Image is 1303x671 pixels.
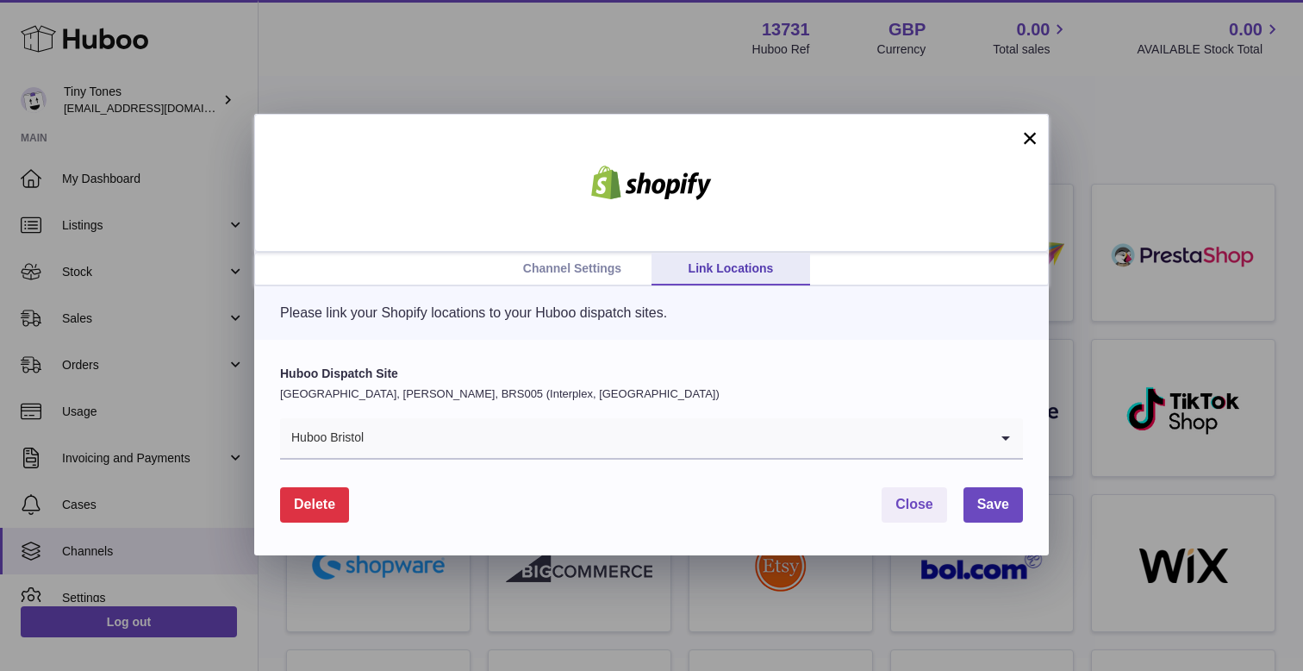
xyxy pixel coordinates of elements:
[1019,128,1040,148] button: ×
[280,418,1023,460] div: Search for option
[882,487,947,523] button: Close
[280,366,1023,382] label: Huboo Dispatch Site
[280,386,1023,402] p: [GEOGRAPHIC_DATA], [PERSON_NAME], BRS005 (Interplex, [GEOGRAPHIC_DATA])
[977,497,1009,511] span: Save
[651,253,810,285] a: Link Locations
[963,487,1023,523] button: Save
[578,166,725,200] img: shopify
[280,304,1023,323] p: Please link your Shopify locations to your Huboo dispatch sites.
[493,253,651,285] a: Channel Settings
[294,497,335,511] span: Delete
[280,487,349,523] button: Delete
[280,418,365,458] span: Huboo Bristol
[365,418,988,458] input: Search for option
[895,497,933,511] span: Close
